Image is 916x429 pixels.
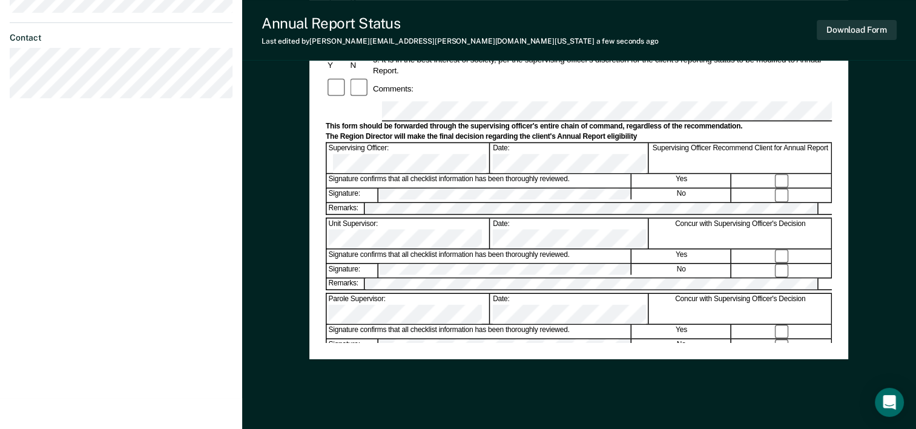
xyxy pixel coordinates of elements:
div: Remarks: [327,279,366,290]
div: Signature: [327,188,378,202]
div: Unit Supervisor: [327,219,490,248]
div: Yes [632,175,731,188]
div: Y [326,60,348,71]
div: Last edited by [PERSON_NAME][EMAIL_ADDRESS][PERSON_NAME][DOMAIN_NAME][US_STATE] [262,37,659,45]
div: This form should be forwarded through the supervising officer's entire chain of command, regardle... [326,122,832,131]
div: Date: [491,144,648,173]
div: Open Intercom Messenger [875,388,904,417]
div: Comments: [371,83,415,94]
button: Download Form [817,20,897,40]
div: Supervising Officer Recommend Client for Annual Report [650,144,832,173]
dt: Contact [10,33,232,43]
div: Remarks: [327,203,366,214]
div: The Region Director will make the final decision regarding the client's Annual Report eligibility [326,132,832,142]
div: Parole Supervisor: [327,294,490,324]
div: Yes [632,250,731,263]
div: Concur with Supervising Officer's Decision [650,219,832,248]
div: Date: [491,294,648,324]
div: No [632,264,731,278]
div: Annual Report Status [262,15,659,32]
div: Date: [491,219,648,248]
div: Signature confirms that all checklist information has been thoroughly reviewed. [327,325,631,338]
div: 5. It is in the best interest of society, per the supervising officer's discretion for the client... [371,55,832,76]
span: a few seconds ago [596,37,659,45]
div: Supervising Officer: [327,144,490,173]
div: Yes [632,325,731,338]
div: Signature confirms that all checklist information has been thoroughly reviewed. [327,175,631,188]
div: Concur with Supervising Officer's Decision [650,294,832,324]
div: Signature confirms that all checklist information has been thoroughly reviewed. [327,250,631,263]
div: No [632,339,731,353]
div: Signature: [327,339,378,353]
div: No [632,188,731,202]
div: N [349,60,371,71]
div: Signature: [327,264,378,278]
